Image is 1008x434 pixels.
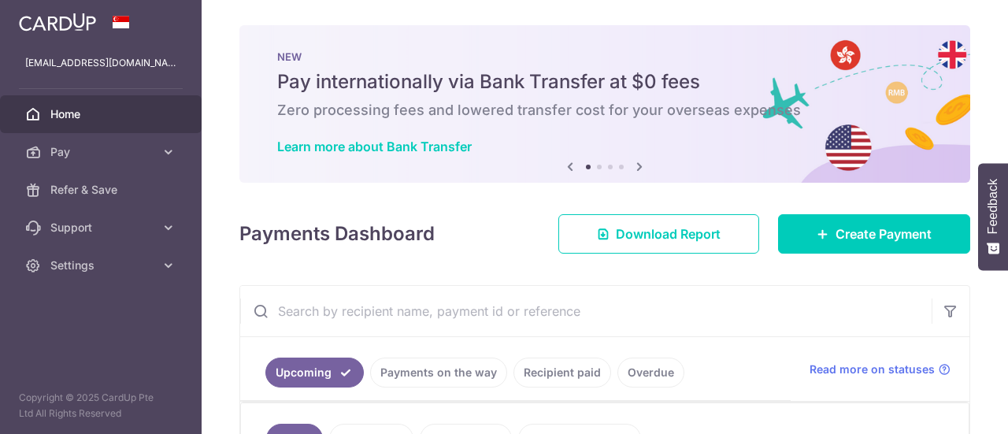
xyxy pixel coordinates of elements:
a: Payments on the way [370,358,507,388]
span: Download Report [616,224,721,243]
h6: Zero processing fees and lowered transfer cost for your overseas expenses [277,101,932,120]
a: Read more on statuses [810,362,951,377]
button: Feedback - Show survey [978,163,1008,270]
a: Learn more about Bank Transfer [277,139,472,154]
p: NEW [277,50,932,63]
span: Support [50,220,154,236]
span: Pay [50,144,154,160]
input: Search by recipient name, payment id or reference [240,286,932,336]
span: Refer & Save [50,182,154,198]
img: Bank transfer banner [239,25,970,183]
span: Home [50,106,154,122]
span: Settings [50,258,154,273]
span: Create Payment [836,224,932,243]
a: Create Payment [778,214,970,254]
p: [EMAIL_ADDRESS][DOMAIN_NAME] [25,55,176,71]
img: CardUp [19,13,96,32]
h5: Pay internationally via Bank Transfer at $0 fees [277,69,932,95]
a: Overdue [617,358,684,388]
span: Feedback [986,179,1000,234]
a: Recipient paid [513,358,611,388]
a: Upcoming [265,358,364,388]
h4: Payments Dashboard [239,220,435,248]
span: Read more on statuses [810,362,935,377]
a: Download Report [558,214,759,254]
